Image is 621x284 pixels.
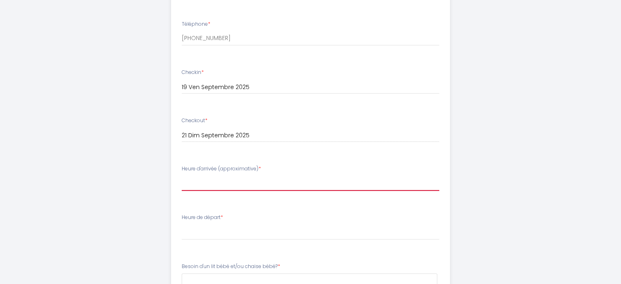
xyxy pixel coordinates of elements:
[182,263,280,271] label: Besoin d'un lit bébé et/ou chaise bébé?
[182,69,204,76] label: Checkin
[182,214,223,221] label: Heure de départ
[182,20,210,28] label: Téléphone
[182,165,261,173] label: Heure d'arrivée (approximative)
[182,117,207,125] label: Checkout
